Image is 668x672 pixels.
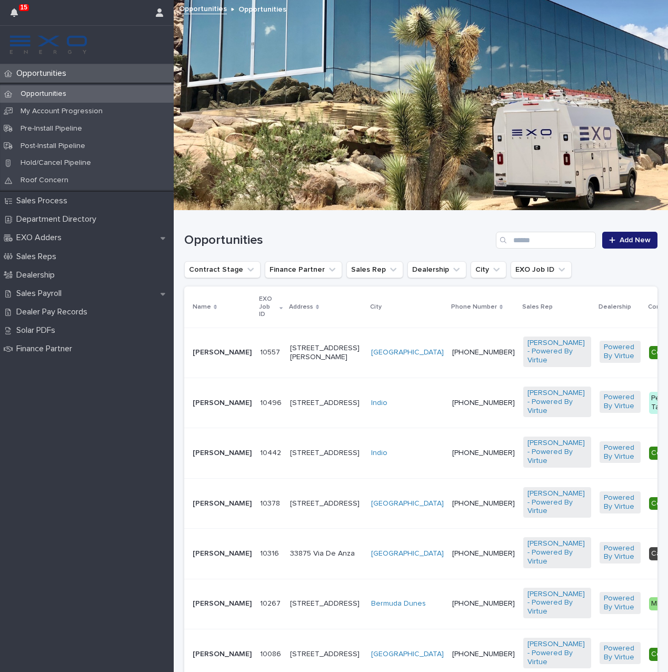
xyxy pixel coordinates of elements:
[290,650,363,659] p: [STREET_ADDRESS]
[260,447,283,458] p: 10442
[193,549,252,558] p: [PERSON_NAME]
[452,600,515,607] a: [PHONE_NUMBER]
[371,449,387,458] a: Indio
[12,196,76,206] p: Sales Process
[12,214,105,224] p: Department Directory
[12,344,81,354] p: Finance Partner
[370,301,382,313] p: City
[602,232,657,249] a: Add New
[371,549,444,558] a: [GEOGRAPHIC_DATA]
[604,393,636,411] a: Powered By Virtue
[290,549,363,558] p: 33875 Via De Anza
[193,348,252,357] p: [PERSON_NAME]
[604,493,636,511] a: Powered By Virtue
[193,301,211,313] p: Name
[12,307,96,317] p: Dealer Pay Records
[260,346,282,357] p: 10557
[193,499,252,508] p: [PERSON_NAME]
[12,233,70,243] p: EXO Adders
[12,289,70,299] p: Sales Payroll
[260,397,284,408] p: 10496
[193,650,252,659] p: [PERSON_NAME]
[527,489,587,516] a: [PERSON_NAME] - Powered By Virtue
[371,499,444,508] a: [GEOGRAPHIC_DATA]
[527,439,587,465] a: [PERSON_NAME] - Powered By Virtue
[471,261,506,278] button: City
[290,344,363,362] p: [STREET_ADDRESS][PERSON_NAME]
[12,142,94,151] p: Post-Install Pipeline
[12,90,75,98] p: Opportunities
[12,107,111,116] p: My Account Progression
[21,4,27,11] p: 15
[604,343,636,361] a: Powered By Virtue
[12,252,65,262] p: Sales Reps
[527,640,587,666] a: [PERSON_NAME] - Powered By Virtue
[527,539,587,566] a: [PERSON_NAME] - Powered By Virtue
[496,232,596,249] input: Search
[604,644,636,662] a: Powered By Virtue
[452,399,515,407] a: [PHONE_NUMBER]
[290,599,363,608] p: [STREET_ADDRESS]
[184,261,261,278] button: Contract Stage
[238,3,286,14] p: Opportunities
[12,124,91,133] p: Pre-Install Pipeline
[522,301,553,313] p: Sales Rep
[452,550,515,557] a: [PHONE_NUMBER]
[193,449,252,458] p: [PERSON_NAME]
[527,339,587,365] a: [PERSON_NAME] - Powered By Virtue
[451,301,497,313] p: Phone Number
[290,399,363,408] p: [STREET_ADDRESS]
[371,399,387,408] a: Indio
[8,34,88,55] img: FKS5r6ZBThi8E5hshIGi
[184,233,492,248] h1: Opportunities
[12,325,64,335] p: Solar PDFs
[193,599,252,608] p: [PERSON_NAME]
[179,2,227,14] a: Opportunities
[12,68,75,78] p: Opportunities
[290,499,363,508] p: [STREET_ADDRESS]
[371,348,444,357] a: [GEOGRAPHIC_DATA]
[12,270,63,280] p: Dealership
[452,500,515,507] a: [PHONE_NUMBER]
[452,449,515,457] a: [PHONE_NUMBER]
[620,236,651,244] span: Add New
[289,301,313,313] p: Address
[371,650,444,659] a: [GEOGRAPHIC_DATA]
[260,497,282,508] p: 10378
[604,594,636,612] a: Powered By Virtue
[260,597,283,608] p: 10267
[452,650,515,658] a: [PHONE_NUMBER]
[12,159,99,167] p: Hold/Cancel Pipeline
[604,544,636,562] a: Powered By Virtue
[290,449,363,458] p: [STREET_ADDRESS]
[599,301,631,313] p: Dealership
[452,349,515,356] a: [PHONE_NUMBER]
[346,261,403,278] button: Sales Rep
[527,590,587,616] a: [PERSON_NAME] - Powered By Virtue
[511,261,572,278] button: EXO Job ID
[604,443,636,461] a: Powered By Virtue
[407,261,466,278] button: Dealership
[11,6,24,25] div: 15
[527,389,587,415] a: [PERSON_NAME] - Powered By Virtue
[12,176,77,185] p: Roof Concern
[260,648,283,659] p: 10086
[259,293,277,320] p: EXO Job ID
[193,399,252,408] p: [PERSON_NAME]
[260,547,281,558] p: 10316
[649,597,668,610] div: MPU
[265,261,342,278] button: Finance Partner
[371,599,426,608] a: Bermuda Dunes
